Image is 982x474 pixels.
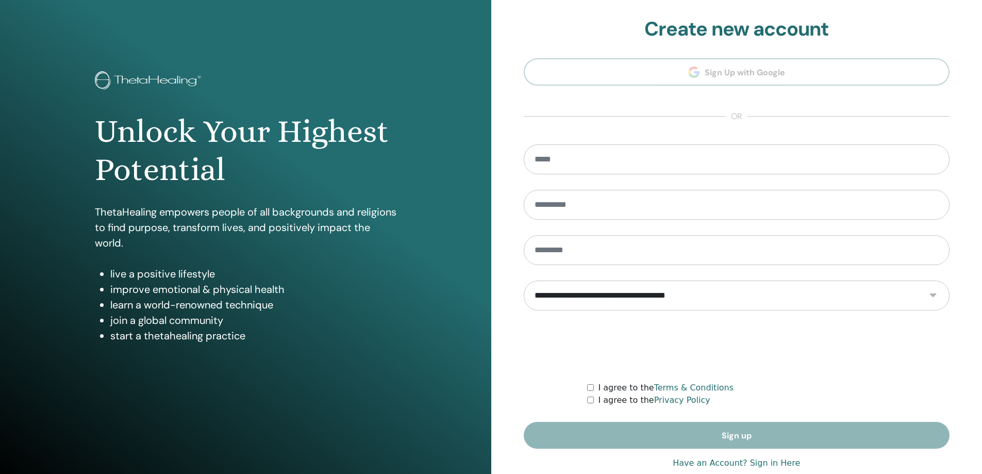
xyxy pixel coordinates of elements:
[654,383,734,393] a: Terms & Conditions
[673,457,800,469] a: Have an Account? Sign in Here
[95,112,396,189] h1: Unlock Your Highest Potential
[598,382,734,394] label: I agree to the
[110,313,396,328] li: join a global community
[110,297,396,313] li: learn a world-renowned technique
[726,110,747,123] span: or
[95,204,396,251] p: ThetaHealing empowers people of all backgrounds and religions to find purpose, transform lives, a...
[524,18,950,41] h2: Create new account
[110,266,396,282] li: live a positive lifestyle
[658,326,815,366] iframe: reCAPTCHA
[110,282,396,297] li: improve emotional & physical health
[110,328,396,344] li: start a thetahealing practice
[654,395,710,405] a: Privacy Policy
[598,394,710,406] label: I agree to the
